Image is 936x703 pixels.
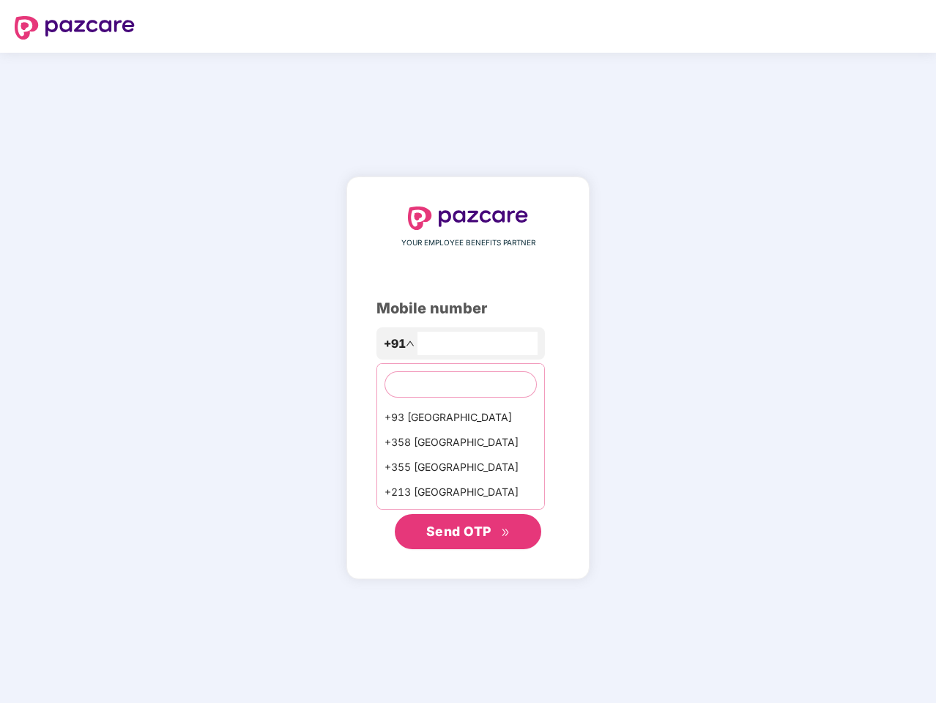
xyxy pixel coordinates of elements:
div: +213 [GEOGRAPHIC_DATA] [377,480,544,505]
div: +93 [GEOGRAPHIC_DATA] [377,405,544,430]
span: double-right [501,528,510,538]
div: +358 [GEOGRAPHIC_DATA] [377,430,544,455]
img: logo [408,207,528,230]
span: Send OTP [426,524,491,539]
span: up [406,339,415,348]
img: logo [15,16,135,40]
span: +91 [384,335,406,353]
div: Mobile number [376,297,560,320]
div: +1684 AmericanSamoa [377,505,544,529]
div: +355 [GEOGRAPHIC_DATA] [377,455,544,480]
span: YOUR EMPLOYEE BENEFITS PARTNER [401,237,535,249]
button: Send OTPdouble-right [395,514,541,549]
